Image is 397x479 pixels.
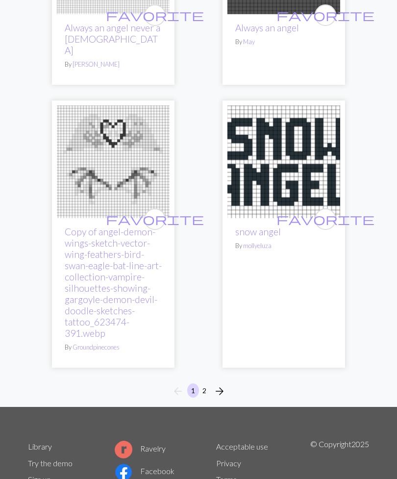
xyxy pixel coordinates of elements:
[115,441,132,458] img: Ravelry logo
[210,383,229,399] button: Next
[216,458,241,468] a: Privacy
[28,442,52,451] a: Library
[65,22,160,56] a: Always an angel never a [DEMOGRAPHIC_DATA]
[144,208,166,230] button: favourite
[243,242,272,250] a: mollyeluza
[198,383,210,398] button: 2
[315,208,336,230] button: favourite
[168,383,229,399] nav: Page navigation
[276,7,374,23] span: favorite
[65,60,162,69] p: By
[235,22,299,33] a: Always an angel
[57,105,170,218] img: angel-demon-wings-sketch-vector-wing-feathers-bird-swan-eagle-bat-line-art-collection-vampire-sil...
[65,226,162,339] a: Copy of angel-demon-wings-sketch-vector-wing-feathers-bird-swan-eagle-bat-line-art-collection-vam...
[187,383,199,398] button: 1
[276,211,374,227] span: favorite
[276,209,374,229] i: favourite
[115,444,166,453] a: Ravelry
[65,343,162,352] p: By
[106,7,204,23] span: favorite
[57,156,170,165] a: angel-demon-wings-sketch-vector-wing-feathers-bird-swan-eagle-bat-line-art-collection-vampire-sil...
[28,458,73,468] a: Try the demo
[235,37,332,47] p: By
[243,38,255,46] a: May
[276,5,374,25] i: favourite
[216,442,268,451] a: Acceptable use
[315,4,336,26] button: favourite
[235,241,332,251] p: By
[73,60,120,68] a: [PERSON_NAME]
[106,5,204,25] i: favourite
[106,211,204,227] span: favorite
[227,156,340,165] a: snow angel
[115,466,174,476] a: Facebook
[227,105,340,218] img: snow angel
[214,384,225,398] span: arrow_forward
[144,4,166,26] button: favourite
[214,385,225,397] i: Next
[235,226,281,237] a: snow angel
[106,209,204,229] i: favourite
[73,343,120,351] a: Groundpinecones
